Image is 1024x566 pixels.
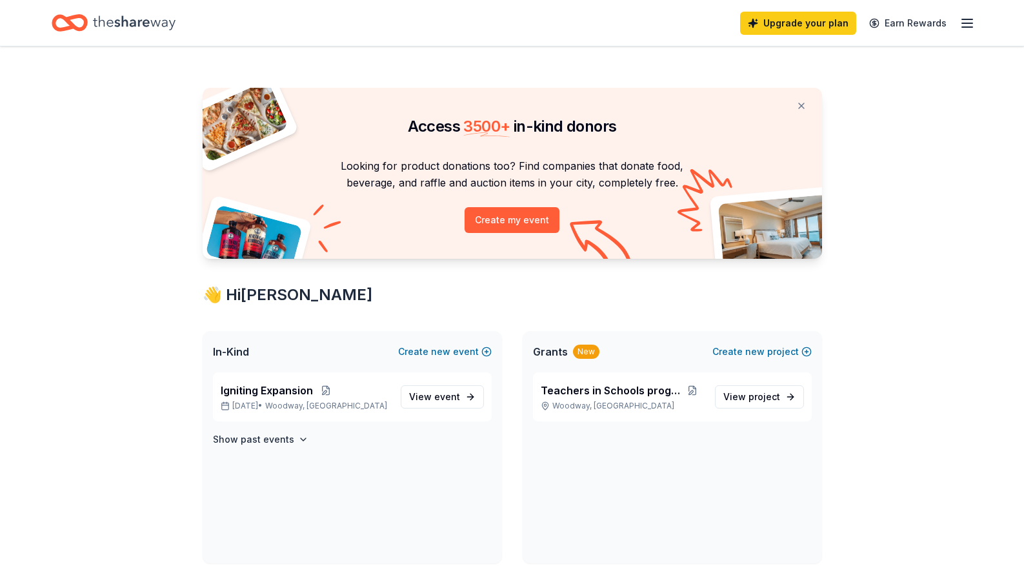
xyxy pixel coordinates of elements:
button: Show past events [213,432,308,447]
span: new [745,344,765,359]
span: Grants [533,344,568,359]
a: Home [52,8,176,38]
div: 👋 Hi [PERSON_NAME] [203,285,822,305]
span: View [723,389,780,405]
span: 3500 + [463,117,510,136]
h4: Show past events [213,432,294,447]
span: Igniting Expansion [221,383,313,398]
span: new [431,344,450,359]
span: In-Kind [213,344,249,359]
button: Createnewevent [398,344,492,359]
button: Create my event [465,207,559,233]
a: View event [401,385,484,409]
span: event [434,391,460,402]
img: Pizza [188,80,288,163]
a: Earn Rewards [861,12,954,35]
span: Woodway, [GEOGRAPHIC_DATA] [265,401,387,411]
a: View project [715,385,804,409]
span: project [748,391,780,402]
p: Woodway, [GEOGRAPHIC_DATA] [541,401,705,411]
span: View [409,389,460,405]
span: Access in-kind donors [408,117,617,136]
a: Upgrade your plan [740,12,856,35]
div: New [573,345,599,359]
img: Curvy arrow [570,220,634,268]
p: [DATE] • [221,401,390,411]
button: Createnewproject [712,344,812,359]
span: Teachers in Schools program [541,383,681,398]
p: Looking for product donations too? Find companies that donate food, beverage, and raffle and auct... [218,157,807,192]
